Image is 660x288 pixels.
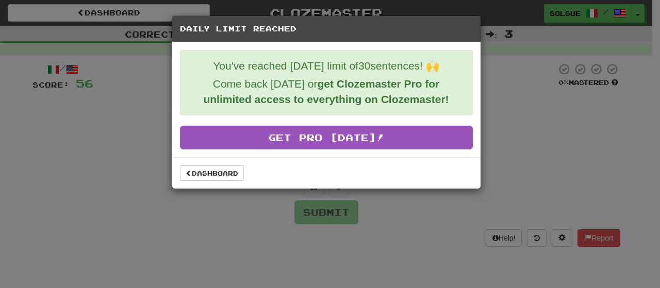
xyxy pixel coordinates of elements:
[203,78,449,105] strong: get Clozemaster Pro for unlimited access to everything on Clozemaster!
[180,165,244,181] a: Dashboard
[180,24,473,34] h5: Daily Limit Reached
[188,58,465,74] p: You've reached [DATE] limit of 30 sentences! 🙌
[180,126,473,149] a: Get Pro [DATE]!
[188,76,465,107] p: Come back [DATE] or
